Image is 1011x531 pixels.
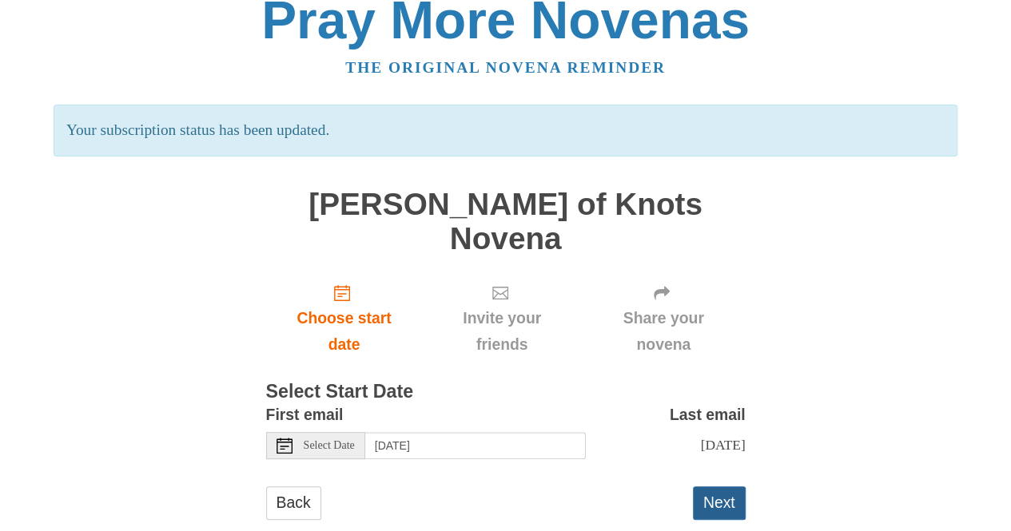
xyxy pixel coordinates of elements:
[670,402,746,428] label: Last email
[266,382,746,402] h3: Select Start Date
[693,486,746,519] button: Next
[54,105,957,157] p: Your subscription status has been updated.
[700,437,745,453] span: [DATE]
[282,305,407,358] span: Choose start date
[266,402,344,428] label: First email
[422,271,581,367] div: Click "Next" to confirm your start date first.
[582,271,746,367] div: Click "Next" to confirm your start date first.
[345,59,666,76] a: The original novena reminder
[266,271,423,367] a: Choose start date
[438,305,565,358] span: Invite your friends
[304,440,355,451] span: Select Date
[266,486,321,519] a: Back
[598,305,730,358] span: Share your novena
[266,188,746,256] h1: [PERSON_NAME] of Knots Novena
